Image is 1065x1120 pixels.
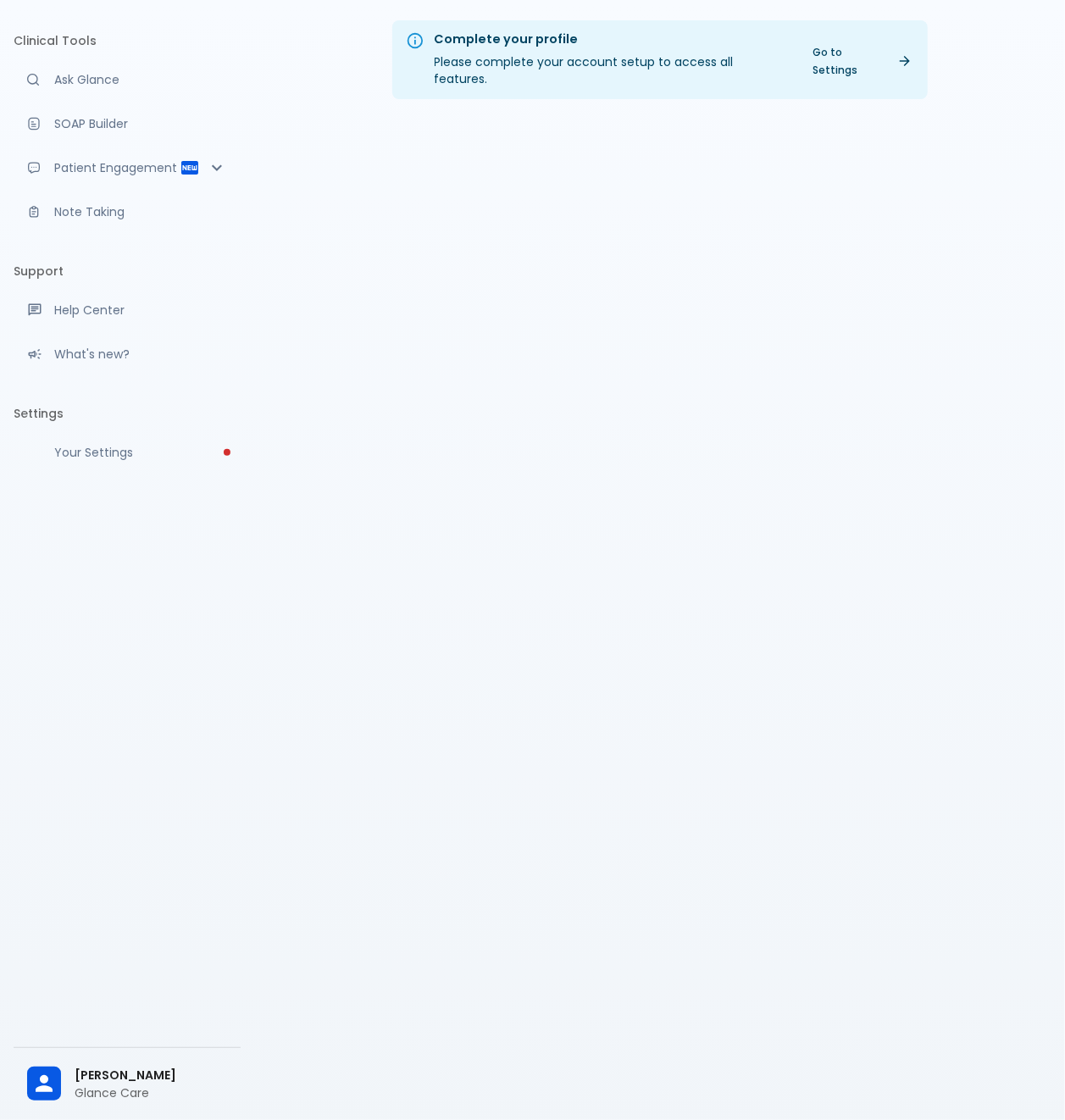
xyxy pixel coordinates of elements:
[54,71,227,88] p: Ask Glance
[54,346,227,363] p: What's new?
[54,203,227,220] p: Note Taking
[54,302,227,319] p: Help Center
[14,193,241,230] a: Advanced note-taking
[14,61,241,98] a: Moramiz: Find ICD10AM codes instantly
[14,149,241,186] div: Patient Reports & Referrals
[14,434,241,471] a: Please complete account setup
[14,335,241,373] div: Recent updates and feature releases
[14,20,241,61] li: Clinical Tools
[803,40,921,82] a: Go to Settings
[14,105,241,142] a: Docugen: Compose a clinical documentation in seconds
[14,251,241,291] li: Support
[75,1067,227,1084] span: [PERSON_NAME]
[435,30,790,49] div: Complete your profile
[54,444,227,461] p: Your Settings
[54,115,227,132] p: SOAP Builder
[14,393,241,434] li: Settings
[14,291,241,329] a: Get help from our support team
[14,1055,241,1113] div: [PERSON_NAME]Glance Care
[435,25,790,94] div: Please complete your account setup to access all features.
[75,1084,227,1101] p: Glance Care
[54,159,180,176] p: Patient Engagement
